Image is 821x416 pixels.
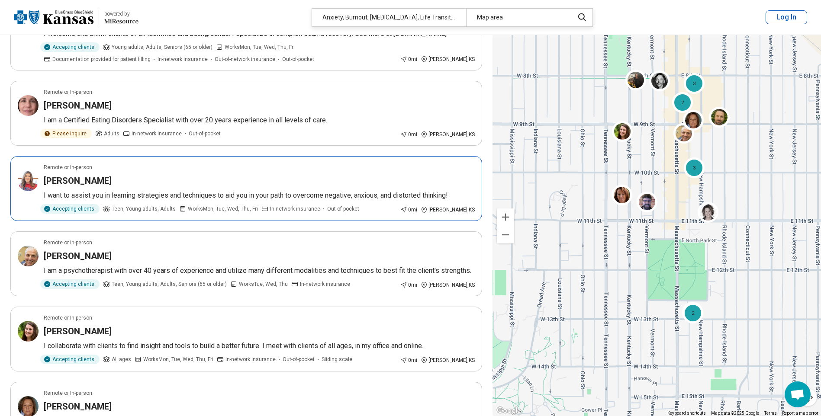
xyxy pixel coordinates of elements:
[683,303,703,323] div: 2
[44,341,475,351] p: I collaborate with clients to find insight and tools to build a better future. I meet with client...
[782,411,818,416] a: Report a map error
[104,10,138,18] div: powered by
[322,355,352,363] span: Sliding scale
[282,55,314,63] span: Out-of-pocket
[104,130,119,138] span: Adults
[158,55,208,63] span: In-network insurance
[44,99,112,112] h3: [PERSON_NAME]
[189,130,221,138] span: Out-of-pocket
[300,280,350,288] span: In-network insurance
[225,355,276,363] span: In-network insurance
[497,208,514,226] button: Zoom in
[44,400,112,413] h3: [PERSON_NAME]
[112,280,227,288] span: Teen, Young adults, Adults, Seniors (65 or older)
[40,204,100,214] div: Accepting clients
[270,205,320,213] span: In-network insurance
[44,314,92,322] p: Remote or In-person
[44,266,475,276] p: I am a psychotherapist with over 40 years of experience and utilize many different modalities and...
[466,9,569,26] div: Map area
[766,10,807,24] button: Log In
[52,55,151,63] span: Documentation provided for patient filling
[225,43,295,51] span: Works Mon, Tue, Wed, Thu, Fri
[132,130,182,138] span: In-network insurance
[400,281,417,289] div: 0 mi
[188,205,258,213] span: Works Mon, Tue, Wed, Thu, Fri
[112,355,131,363] span: All ages
[44,250,112,262] h3: [PERSON_NAME]
[40,129,92,138] div: Please inquire
[44,239,92,246] p: Remote or In-person
[684,157,705,178] div: 3
[44,325,112,337] h3: [PERSON_NAME]
[684,73,705,94] div: 3
[40,42,100,52] div: Accepting clients
[785,381,811,407] a: Open chat
[400,131,417,138] div: 0 mi
[112,43,212,51] span: Young adults, Adults, Seniors (65 or older)
[14,7,93,28] img: Blue Cross Blue Shield Kansas
[283,355,315,363] span: Out-of-pocket
[44,389,92,397] p: Remote or In-person
[312,9,466,26] div: Anxiety, Burnout, [MEDICAL_DATA], Life Transitions, Physical Stress
[14,7,138,28] a: Blue Cross Blue Shield Kansaspowered by
[421,55,475,63] div: [PERSON_NAME] , KS
[421,356,475,364] div: [PERSON_NAME] , KS
[327,205,359,213] span: Out-of-pocket
[40,279,100,289] div: Accepting clients
[215,55,275,63] span: Out-of-network insurance
[497,226,514,243] button: Zoom out
[421,131,475,138] div: [PERSON_NAME] , KS
[44,163,92,171] p: Remote or In-person
[239,280,288,288] span: Works Tue, Wed, Thu
[40,355,100,364] div: Accepting clients
[400,206,417,214] div: 0 mi
[764,411,777,416] a: Terms (opens in new tab)
[400,55,417,63] div: 0 mi
[672,92,693,113] div: 2
[400,356,417,364] div: 0 mi
[44,190,475,201] p: I want to assist you in learning strategies and techniques to aid you in your path to overcome ne...
[421,206,475,214] div: [PERSON_NAME] , KS
[112,205,176,213] span: Teen, Young adults, Adults
[421,281,475,289] div: [PERSON_NAME] , KS
[44,115,475,125] p: I am a Certified Eating Disorders Specialist with over 20 years experience in all levels of care.
[711,411,759,416] span: Map data ©2025 Google
[44,175,112,187] h3: [PERSON_NAME]
[143,355,213,363] span: Works Mon, Tue, Wed, Thu, Fri
[44,88,92,96] p: Remote or In-person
